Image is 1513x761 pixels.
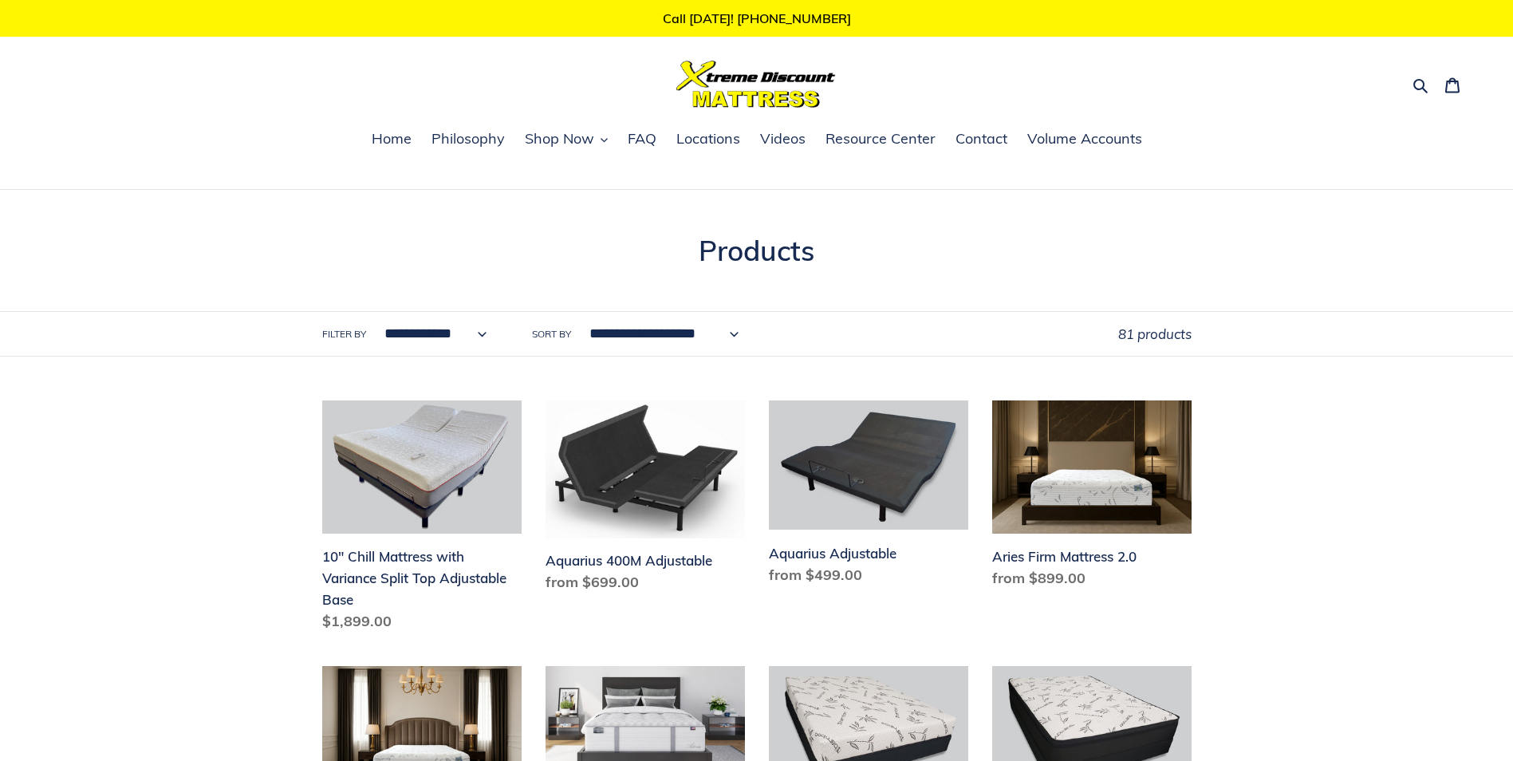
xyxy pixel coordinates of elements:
[322,327,366,341] label: Filter by
[364,128,420,152] a: Home
[525,129,594,148] span: Shop Now
[825,129,936,148] span: Resource Center
[424,128,513,152] a: Philosophy
[760,129,806,148] span: Videos
[769,400,968,591] a: Aquarius Adjustable
[676,61,836,108] img: Xtreme Discount Mattress
[517,128,616,152] button: Shop Now
[818,128,944,152] a: Resource Center
[676,129,740,148] span: Locations
[620,128,664,152] a: FAQ
[992,400,1192,595] a: Aries Firm Mattress 2.0
[532,327,571,341] label: Sort by
[1019,128,1150,152] a: Volume Accounts
[628,129,656,148] span: FAQ
[752,128,814,152] a: Videos
[668,128,748,152] a: Locations
[699,233,814,268] span: Products
[948,128,1015,152] a: Contact
[372,129,412,148] span: Home
[546,400,745,599] a: Aquarius 400M Adjustable
[1027,129,1142,148] span: Volume Accounts
[955,129,1007,148] span: Contact
[431,129,505,148] span: Philosophy
[322,400,522,638] a: 10" Chill Mattress with Variance Split Top Adjustable Base
[1118,325,1192,342] span: 81 products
